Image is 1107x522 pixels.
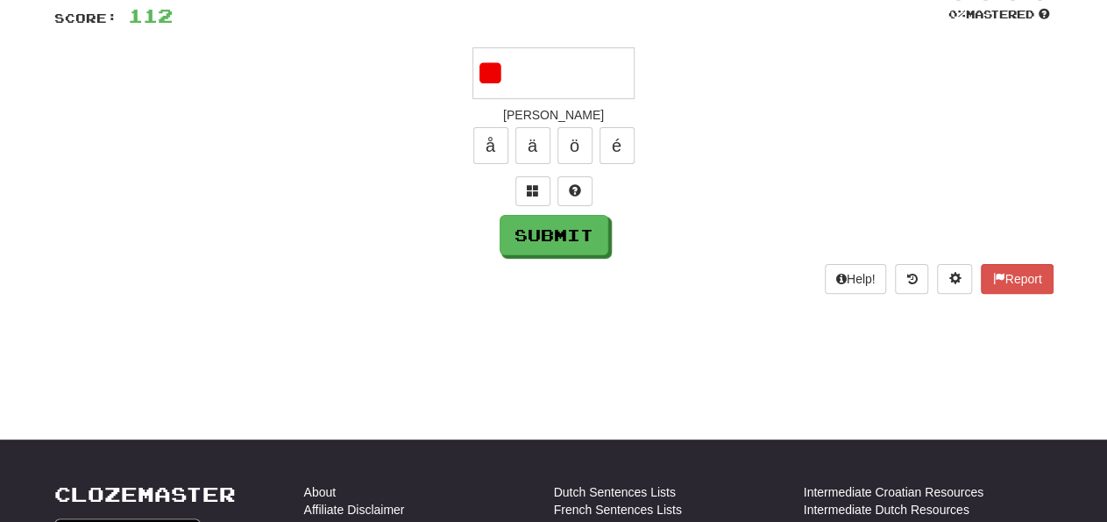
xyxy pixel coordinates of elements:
span: 112 [128,4,173,26]
button: Switch sentence to multiple choice alt+p [515,176,550,206]
button: Report [981,264,1053,294]
span: Score: [54,11,117,25]
button: Round history (alt+y) [895,264,928,294]
div: [PERSON_NAME] [54,106,1054,124]
a: Clozemaster [54,483,236,505]
a: About [304,483,337,501]
button: Submit [500,215,608,255]
a: Dutch Sentences Lists [554,483,676,501]
a: Intermediate Dutch Resources [804,501,969,518]
button: ö [557,127,593,164]
a: French Sentences Lists [554,501,682,518]
button: Single letter hint - you only get 1 per sentence and score half the points! alt+h [557,176,593,206]
button: é [600,127,635,164]
button: Help! [825,264,887,294]
div: Mastered [945,7,1054,23]
button: ä [515,127,550,164]
a: Affiliate Disclaimer [304,501,405,518]
span: 0 % [948,7,966,21]
button: å [473,127,508,164]
a: Intermediate Croatian Resources [804,483,983,501]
